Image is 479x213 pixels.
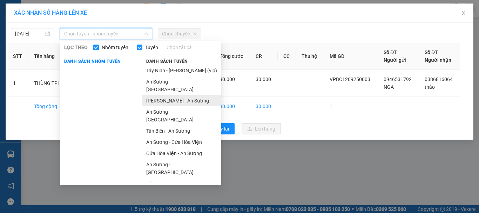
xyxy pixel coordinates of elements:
[384,76,412,82] span: 0946531792
[2,45,74,49] span: [PERSON_NAME]:
[425,76,453,82] span: 0386816064
[384,57,406,63] span: Người gửi
[28,97,76,116] td: Tổng cộng
[28,43,76,70] th: Tên hàng
[99,44,131,51] span: Nhóm tuyến
[55,21,96,30] span: 01 Võ Văn Truyện, KP.1, Phường 2
[7,43,28,70] th: STT
[55,4,96,10] strong: ĐỒNG PHƯỚC
[2,4,34,35] img: logo
[2,51,43,55] span: In ngày:
[142,76,221,95] li: An Sương - [GEOGRAPHIC_DATA]
[250,97,278,116] td: 30.000
[60,58,125,65] span: Danh sách nhóm tuyến
[142,106,221,125] li: An Sương - [GEOGRAPHIC_DATA]
[142,125,221,137] li: Tân Biên - An Sương
[142,65,221,76] li: Tây Ninh - [PERSON_NAME] (vip)
[142,178,221,189] li: Tây Ninh - An Sương
[14,9,87,16] span: XÁC NHẬN SỐ HÀNG LÊN XE
[425,49,438,55] span: Số ĐT
[55,31,86,35] span: Hotline: 19001152
[142,159,221,178] li: An Sương - [GEOGRAPHIC_DATA]
[167,44,192,51] a: Chọn tất cả
[214,43,250,70] th: Tổng cước
[162,28,197,39] span: Chọn chuyến
[142,58,192,65] span: Danh sách tuyến
[142,95,221,106] li: [PERSON_NAME] - An Sương
[256,76,271,82] span: 30.000
[425,84,435,90] span: thảo
[28,70,76,97] td: THÙNG TPHẨM
[250,43,278,70] th: CR
[330,76,370,82] span: VPBC1209250003
[384,84,394,90] span: NGA
[7,70,28,97] td: 1
[64,28,148,39] span: Chọn tuyến - nhóm tuyến
[461,10,466,16] span: close
[142,148,221,159] li: Cửa Hòa Viện - An Sương
[324,97,378,116] td: 1
[324,43,378,70] th: Mã GD
[35,45,74,50] span: VPBC1209250004
[64,44,88,51] span: LỌC THEO
[220,76,235,82] span: 30.000
[296,43,324,70] th: Thu hộ
[142,44,161,51] span: Tuyến
[214,97,250,116] td: 30.000
[242,123,281,134] button: uploadLên hàng
[454,4,473,23] button: Close
[15,51,43,55] span: 10:16:02 [DATE]
[384,49,397,55] span: Số ĐT
[144,32,148,36] span: down
[55,11,94,20] span: Bến xe [GEOGRAPHIC_DATA]
[19,38,86,44] span: -----------------------------------------
[15,30,44,38] input: 12/09/2025
[142,137,221,148] li: An Sương - Cửa Hòa Viện
[425,57,451,63] span: Người nhận
[278,43,296,70] th: CC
